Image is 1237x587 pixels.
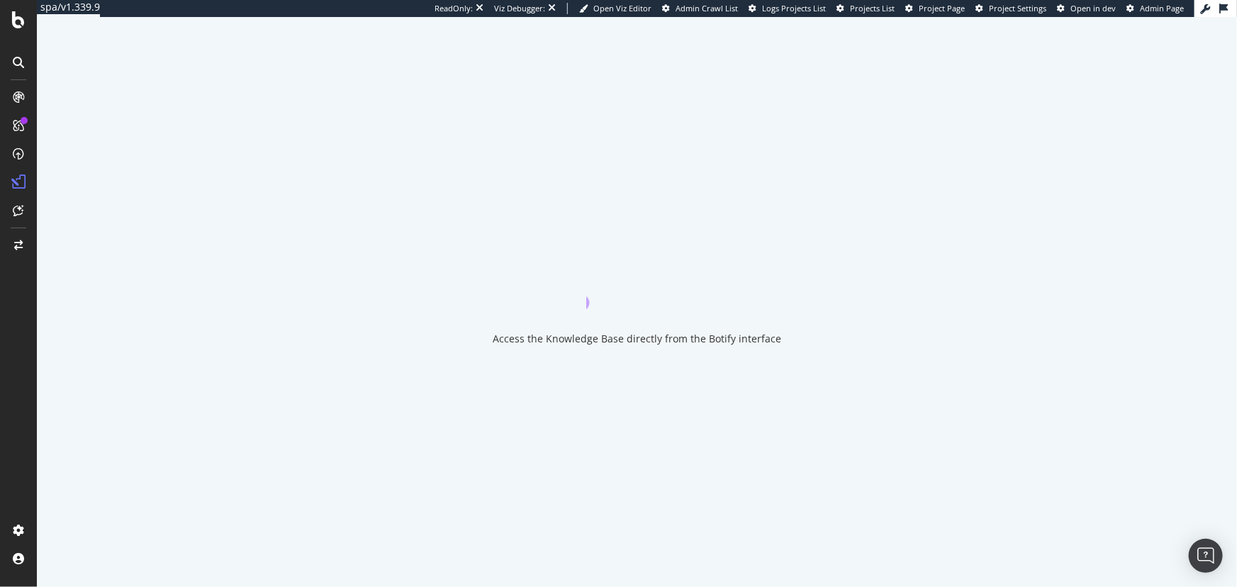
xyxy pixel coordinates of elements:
div: animation [586,258,688,309]
span: Projects List [850,3,895,13]
span: Admin Page [1140,3,1184,13]
a: Open in dev [1057,3,1116,14]
a: Project Page [905,3,965,14]
a: Admin Crawl List [662,3,738,14]
a: Admin Page [1126,3,1184,14]
a: Project Settings [975,3,1046,14]
div: Access the Knowledge Base directly from the Botify interface [493,332,781,346]
span: Logs Projects List [762,3,826,13]
span: Admin Crawl List [676,3,738,13]
span: Project Page [919,3,965,13]
a: Logs Projects List [749,3,826,14]
div: Open Intercom Messenger [1189,539,1223,573]
div: ReadOnly: [435,3,473,14]
span: Open in dev [1070,3,1116,13]
div: Viz Debugger: [494,3,545,14]
span: Project Settings [989,3,1046,13]
a: Projects List [836,3,895,14]
a: Open Viz Editor [579,3,651,14]
span: Open Viz Editor [593,3,651,13]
